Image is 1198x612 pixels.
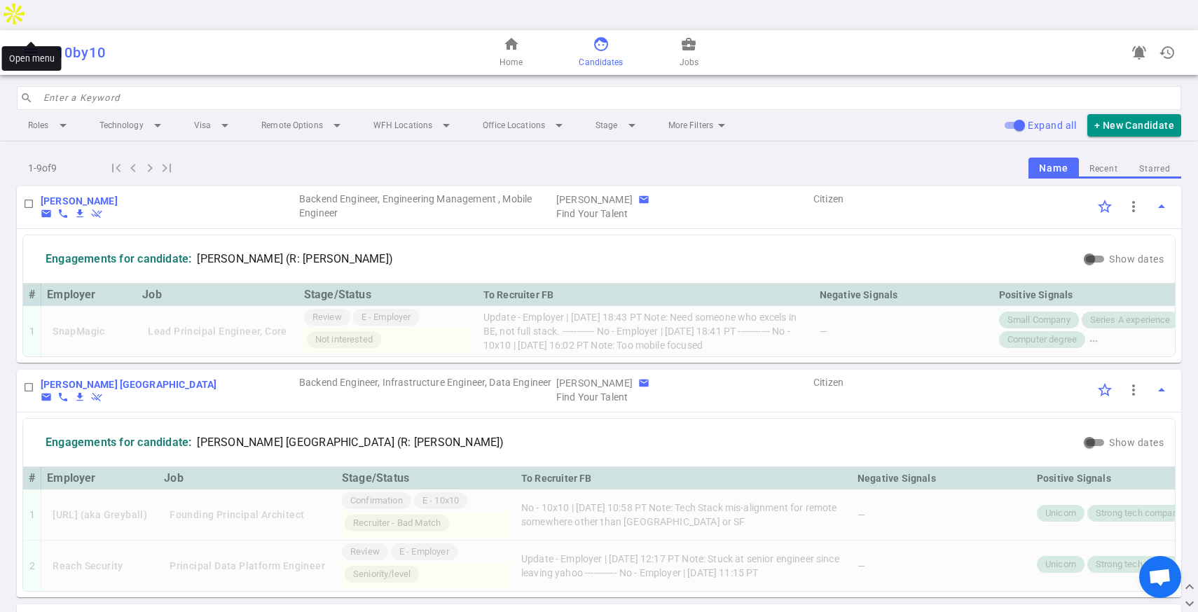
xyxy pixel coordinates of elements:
span: Strong tech company [1090,558,1187,571]
td: Visa [812,370,1069,405]
th: # [23,467,41,489]
span: Review [345,545,385,559]
span: Agency [556,390,811,404]
a: Candidates [579,36,623,69]
li: WFH Locations [362,113,466,138]
span: history [1159,44,1176,61]
button: Recent [1079,160,1129,179]
i: file_download [74,391,85,403]
span: email [41,391,52,403]
span: Review [307,311,347,324]
button: Download resume [74,391,85,403]
th: Job [158,467,336,489]
td: Update - Employer | [DATE] 12:17 PT Note: Stuck at senior engineer since leaving yahoo ----------... [516,541,852,591]
span: face [593,36,610,53]
li: Remote Options [250,113,357,138]
span: Small Company [1002,314,1076,327]
button: + New Candidate [1087,114,1181,137]
span: Candidates [579,55,623,69]
button: expand_more [1181,595,1198,612]
span: [PERSON_NAME] (R: [PERSON_NAME]) [197,252,393,266]
span: E - Employer [394,545,455,559]
button: Open history [1153,39,1181,67]
li: Office Locations [471,113,579,138]
th: Employer [41,284,137,306]
span: Confirmation [345,494,408,508]
span: Unicorn [1040,558,1082,571]
td: Options [1069,370,1181,405]
div: — [858,559,1026,573]
a: Go to see announcements [1125,39,1153,67]
button: Starred [1129,160,1181,179]
span: [PERSON_NAME] [GEOGRAPHIC_DATA] (R: [PERSON_NAME]) [197,436,504,450]
div: To Recruiter FB [483,286,808,303]
span: Unicorn [1040,507,1082,520]
button: Toggle Expand/Collapse [1148,376,1176,404]
span: more_vert [1125,382,1142,398]
th: Employer [41,467,158,489]
span: phone [57,208,69,219]
span: Computer degree [1002,333,1082,347]
a: Home [500,36,523,69]
span: E - 10x10 [417,494,464,508]
td: Visa [812,186,1069,221]
a: Jobs [680,36,698,69]
i: file_download [74,208,85,219]
div: To Recruiter FB [521,470,846,487]
div: Negative Signals [820,286,988,303]
button: Download resume [74,208,85,219]
div: Click to Starred [1090,192,1120,221]
button: Copy Candidate phone [57,208,69,219]
a: Go to Edit [41,194,118,208]
button: expand_less [1181,578,1198,595]
b: [PERSON_NAME] [GEOGRAPHIC_DATA] [41,379,216,390]
span: business_center [680,36,697,53]
div: Engagements for candidate: [46,252,191,266]
span: Agency [556,207,811,221]
span: arrow_drop_up [1153,198,1170,215]
b: [PERSON_NAME] [41,195,118,207]
th: # [23,284,41,306]
span: Home [500,55,523,69]
button: Copy Candidate email [41,208,52,219]
td: No - 10x10 | [DATE] 10:58 PT Note: Tech Stack mis-alignment for remote somewhere other than [GEOG... [516,489,852,541]
span: email [638,194,649,205]
td: 2 [23,541,41,591]
th: Stage/Status [336,467,516,489]
span: Not interested [310,333,378,347]
span: phone [57,391,69,403]
td: Roles [298,370,555,405]
div: 10by10 [56,44,394,61]
span: Seniority/level [347,568,416,581]
span: email [41,208,52,219]
button: Withdraw candidate [91,391,102,403]
button: Copy Candidate phone [57,391,69,403]
td: Options [1069,186,1181,221]
a: Go to Edit [41,377,216,391]
span: search [20,92,33,104]
th: Stage/Status [298,284,478,306]
div: Engagements for candidate: [46,436,191,450]
button: Toggle Expand/Collapse [1148,193,1176,221]
span: more_vert [1125,198,1142,215]
div: Click to Starred [1090,375,1120,405]
li: More Filters [657,113,741,138]
div: 1 - 9 of 9 [17,157,108,179]
th: Job [137,284,298,306]
button: Copy Candidate email [41,391,52,403]
div: Recruiter [556,193,633,207]
li: Stage [584,113,652,138]
li: Technology [88,113,177,138]
span: home [503,36,520,53]
span: Expand all [1028,120,1076,131]
td: Roles [298,186,555,221]
button: Name [1028,158,1078,179]
span: email [638,377,649,389]
div: — [858,508,1026,522]
a: Open chat [1139,556,1181,598]
span: notifications_active [1131,44,1148,61]
span: Jobs [680,55,698,69]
